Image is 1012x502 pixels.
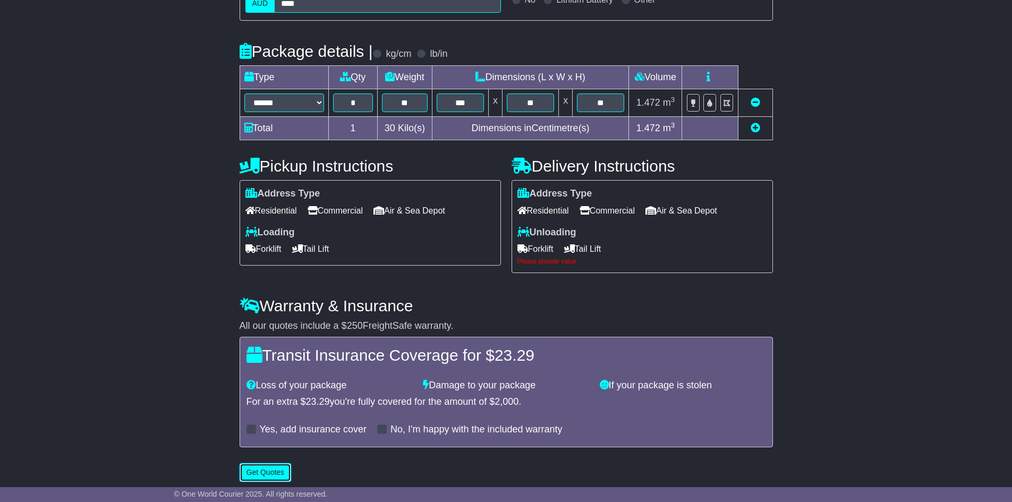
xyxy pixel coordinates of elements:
div: Damage to your package [418,380,594,392]
span: Commercial [308,202,363,219]
label: Unloading [517,227,576,239]
td: Kilo(s) [378,117,432,140]
h4: Pickup Instructions [240,157,501,175]
span: Forklift [517,241,554,257]
sup: 3 [671,96,675,104]
span: 1.472 [636,123,660,133]
h4: Transit Insurance Coverage for $ [246,346,766,364]
span: Residential [517,202,569,219]
span: Tail Lift [564,241,601,257]
span: Residential [245,202,297,219]
td: Total [240,117,328,140]
td: Dimensions in Centimetre(s) [432,117,629,140]
td: Weight [378,66,432,89]
td: Volume [629,66,682,89]
h4: Warranty & Insurance [240,297,773,314]
td: Qty [328,66,378,89]
span: 2,000 [495,396,518,407]
label: kg/cm [386,48,411,60]
label: lb/in [430,48,447,60]
span: Forklift [245,241,282,257]
span: Commercial [580,202,635,219]
span: 23.29 [495,346,534,364]
sup: 3 [671,121,675,129]
a: Remove this item [751,97,760,108]
label: Address Type [517,188,592,200]
span: 23.29 [306,396,330,407]
h4: Delivery Instructions [512,157,773,175]
div: Please provide value [517,258,767,265]
label: Loading [245,227,295,239]
a: Add new item [751,123,760,133]
h4: Package details | [240,42,373,60]
label: Address Type [245,188,320,200]
div: Loss of your package [241,380,418,392]
td: Dimensions (L x W x H) [432,66,629,89]
span: 1.472 [636,97,660,108]
span: 30 [385,123,395,133]
span: Air & Sea Depot [645,202,717,219]
span: © One World Courier 2025. All rights reserved. [174,490,328,498]
button: Get Quotes [240,463,292,482]
td: x [559,89,573,117]
span: Tail Lift [292,241,329,257]
td: Type [240,66,328,89]
label: Yes, add insurance cover [260,424,367,436]
span: Air & Sea Depot [373,202,445,219]
div: If your package is stolen [594,380,771,392]
td: 1 [328,117,378,140]
span: 250 [347,320,363,331]
td: x [488,89,502,117]
span: m [663,97,675,108]
div: For an extra $ you're fully covered for the amount of $ . [246,396,766,408]
div: All our quotes include a $ FreightSafe warranty. [240,320,773,332]
label: No, I'm happy with the included warranty [390,424,563,436]
span: m [663,123,675,133]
